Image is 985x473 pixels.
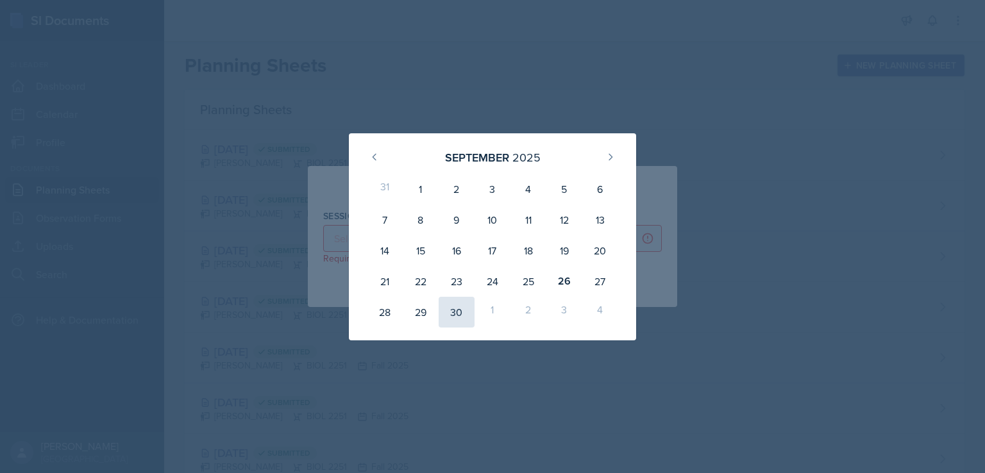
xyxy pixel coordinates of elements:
div: 14 [367,235,403,266]
div: 21 [367,266,403,297]
div: 9 [439,204,475,235]
div: 16 [439,235,475,266]
div: 29 [403,297,439,328]
div: 20 [582,235,618,266]
div: 18 [510,235,546,266]
div: 10 [475,204,510,235]
div: 19 [546,235,582,266]
div: 2025 [512,149,541,166]
div: 15 [403,235,439,266]
div: 3 [475,174,510,204]
div: 3 [546,297,582,328]
div: 25 [510,266,546,297]
div: 24 [475,266,510,297]
div: 23 [439,266,475,297]
div: 26 [546,266,582,297]
div: 1 [403,174,439,204]
div: 17 [475,235,510,266]
div: 2 [439,174,475,204]
div: 22 [403,266,439,297]
div: 27 [582,266,618,297]
div: September [445,149,509,166]
div: 11 [510,204,546,235]
div: 8 [403,204,439,235]
div: 7 [367,204,403,235]
div: 2 [510,297,546,328]
div: 5 [546,174,582,204]
div: 4 [582,297,618,328]
div: 31 [367,174,403,204]
div: 30 [439,297,475,328]
div: 1 [475,297,510,328]
div: 4 [510,174,546,204]
div: 28 [367,297,403,328]
div: 13 [582,204,618,235]
div: 6 [582,174,618,204]
div: 12 [546,204,582,235]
